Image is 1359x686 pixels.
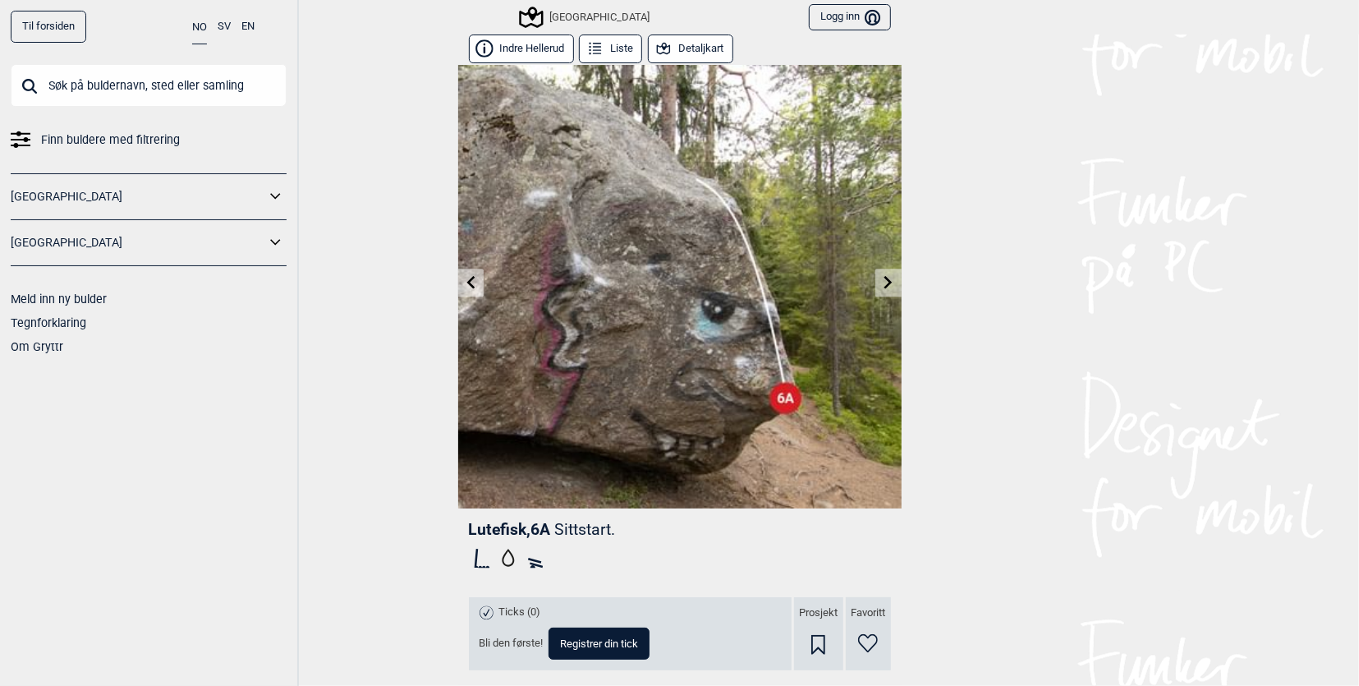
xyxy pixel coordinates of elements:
a: Tegnforklaring [11,316,86,329]
a: Meld inn ny bulder [11,292,107,306]
button: Indre Hellerud [469,35,574,63]
a: Finn buldere med filtrering [11,128,287,152]
a: [GEOGRAPHIC_DATA] [11,231,265,255]
span: Ticks (0) [499,605,541,619]
button: Liste [579,35,642,63]
button: SV [218,11,231,43]
span: Finn buldere med filtrering [41,128,180,152]
div: Prosjekt [794,597,843,670]
span: Favoritt [851,606,885,620]
a: [GEOGRAPHIC_DATA] [11,185,265,209]
a: Om Gryttr [11,340,63,353]
a: Til forsiden [11,11,86,43]
span: Bli den første! [480,637,544,651]
img: Lutefisk 200522 [458,65,902,509]
button: Registrer din tick [549,628,650,660]
p: Sittstart. [555,520,616,539]
span: Lutefisk , 6A [469,520,551,539]
button: NO [192,11,207,44]
button: EN [241,11,255,43]
button: Logg inn [809,4,890,31]
span: Registrer din tick [560,638,638,649]
button: Detaljkart [648,35,733,63]
input: Søk på buldernavn, sted eller samling [11,64,287,107]
div: [GEOGRAPHIC_DATA] [521,7,650,27]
